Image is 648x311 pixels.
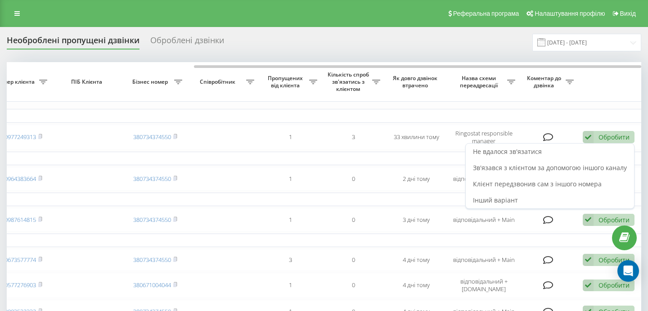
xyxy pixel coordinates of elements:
span: Бізнес номер [128,78,174,86]
a: 380671004044 [133,281,171,289]
span: Зв'язався з клієнтом за допомогою іншого каналу [473,163,627,172]
span: Вихід [620,10,636,17]
td: відповідальний + Main [448,208,520,232]
a: 380734374550 [133,216,171,224]
span: Як довго дзвінок втрачено [392,75,441,89]
td: 0 [322,249,385,271]
div: Обробити [598,216,630,224]
span: Реферальна програма [453,10,519,17]
td: 2 дні тому [385,167,448,191]
td: 4 дні тому [385,273,448,298]
a: 380734374550 [133,256,171,264]
td: 33 хвилини тому [385,125,448,150]
td: відповідальний + ﻿[DOMAIN_NAME] [448,273,520,298]
span: Клієнт передзвонив сам з іншого номера [473,180,602,188]
td: відповідальний + Main [448,249,520,271]
div: Обробити [598,133,630,141]
td: 3 [259,249,322,271]
td: 4 дні тому [385,249,448,271]
td: відповідальний + Main [448,167,520,191]
td: 0 [322,273,385,298]
a: 380734374550 [133,133,171,141]
td: 0 [322,208,385,232]
span: Коментар до дзвінка [524,75,566,89]
div: Обробити [598,281,630,289]
span: Не вдалося зв'язатися [473,147,542,156]
span: ПІБ Клієнта [59,78,116,86]
span: Пропущених від клієнта [263,75,309,89]
td: Ringostat responsible manager [448,125,520,150]
span: Налаштування профілю [535,10,605,17]
td: 1 [259,167,322,191]
td: 0 [322,167,385,191]
div: Оброблені дзвінки [150,36,224,50]
span: Назва схеми переадресації [452,75,507,89]
td: 1 [259,208,322,232]
a: 380734374550 [133,175,171,183]
td: 3 дні тому [385,208,448,232]
td: 1 [259,273,322,298]
div: Необроблені пропущені дзвінки [7,36,139,50]
td: 1 [259,125,322,150]
span: Співробітник [191,78,246,86]
span: Інший варіант [473,196,518,204]
span: Кількість спроб зв'язатись з клієнтом [326,71,372,92]
td: 3 [322,125,385,150]
div: Open Intercom Messenger [617,260,639,282]
div: Обробити [598,256,630,264]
